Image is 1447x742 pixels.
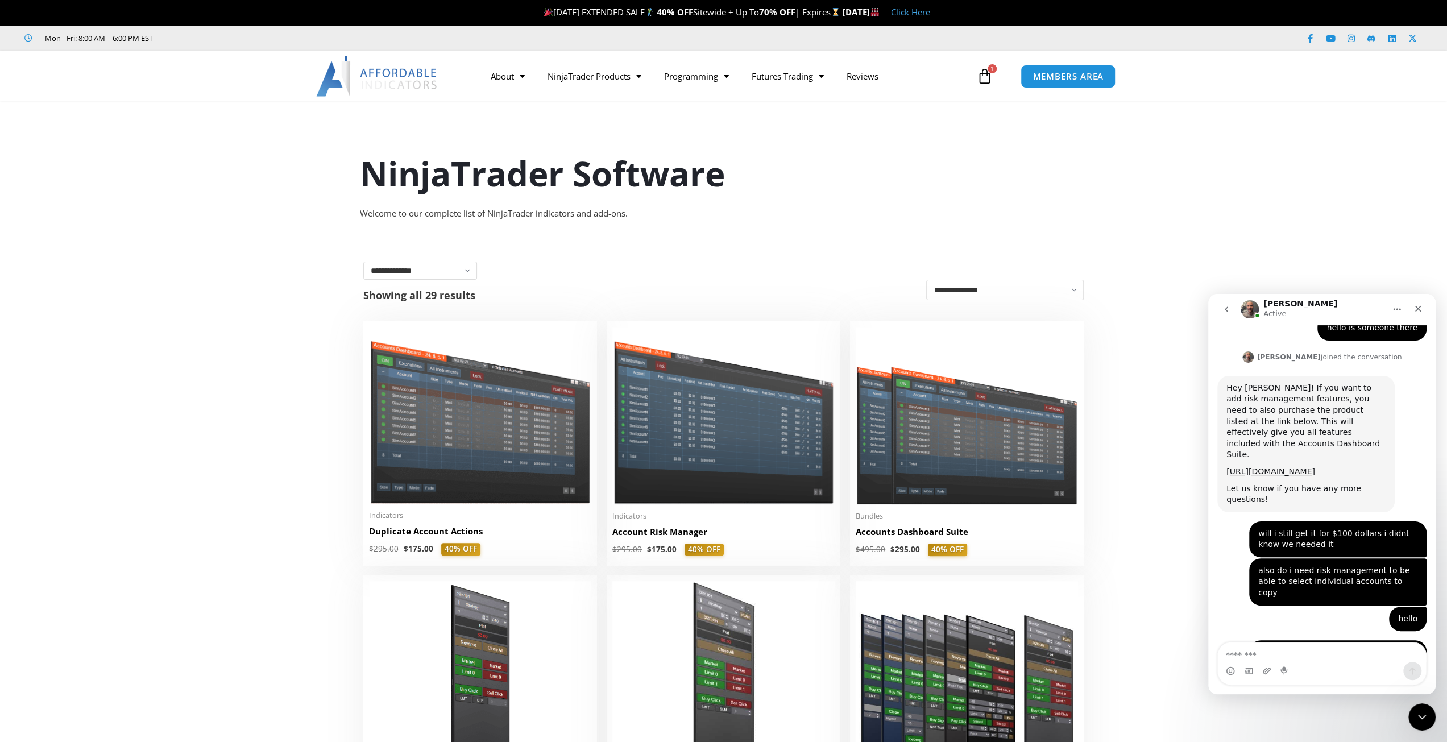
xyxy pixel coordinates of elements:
[890,544,920,554] bdi: 295.00
[1021,65,1116,88] a: MEMBERS AREA
[856,544,885,554] bdi: 495.00
[856,511,1078,521] span: Bundles
[856,327,1078,504] img: Accounts Dashboard Suite
[843,6,880,18] strong: [DATE]
[404,544,408,554] span: $
[653,63,740,89] a: Programming
[369,511,591,520] span: Indicators
[536,63,653,89] a: NinjaTrader Products
[928,544,967,556] span: 40% OFF
[612,327,835,504] img: Account Risk Manager
[835,63,890,89] a: Reviews
[441,543,480,556] span: 40% OFF
[856,544,860,554] span: $
[369,525,591,543] a: Duplicate Account Actions
[685,544,724,556] span: 40% OFF
[831,8,840,16] img: ⌛
[759,6,795,18] strong: 70% OFF
[544,8,553,16] img: 🎉
[856,526,1078,538] h2: Accounts Dashboard Suite
[363,290,475,300] p: Showing all 29 results
[612,526,835,538] h2: Account Risk Manager
[479,63,536,89] a: About
[404,544,433,554] bdi: 175.00
[988,64,997,73] span: 1
[369,525,591,537] h2: Duplicate Account Actions
[612,526,835,544] a: Account Risk Manager
[316,56,438,97] img: LogoAI | Affordable Indicators – NinjaTrader
[360,206,1088,222] div: Welcome to our complete list of NinjaTrader indicators and add-ons.
[1408,703,1436,731] iframe: Intercom live chat
[870,8,879,16] img: 🏭
[169,32,339,44] iframe: Customer reviews powered by Trustpilot
[1208,294,1436,694] iframe: Intercom live chat
[891,6,930,18] a: Click Here
[42,31,153,45] span: Mon - Fri: 8:00 AM – 6:00 PM EST
[612,544,642,554] bdi: 295.00
[612,544,617,554] span: $
[369,327,591,504] img: Duplicate Account Actions
[369,544,374,554] span: $
[360,150,1088,197] h1: NinjaTrader Software
[960,60,1010,93] a: 1
[612,511,835,521] span: Indicators
[479,63,974,89] nav: Menu
[541,6,843,18] span: [DATE] EXTENDED SALE Sitewide + Up To | Expires
[890,544,895,554] span: $
[740,63,835,89] a: Futures Trading
[926,280,1084,300] select: Shop order
[647,544,677,554] bdi: 175.00
[645,8,654,16] img: 🏌️‍♂️
[369,544,399,554] bdi: 295.00
[647,544,652,554] span: $
[657,6,693,18] strong: 40% OFF
[856,526,1078,544] a: Accounts Dashboard Suite
[1033,72,1104,81] span: MEMBERS AREA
